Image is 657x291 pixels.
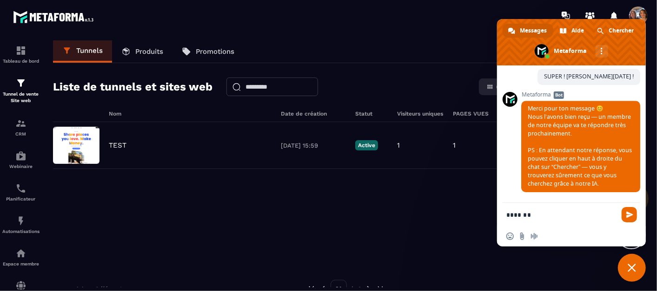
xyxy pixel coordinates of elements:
img: formation [15,118,27,129]
a: automationsautomationsAutomatisations [2,208,40,241]
div: Fermer le chat [618,254,646,282]
button: Carte [481,80,519,93]
img: image [53,127,100,164]
p: Espace membre [2,261,40,266]
p: Active [355,140,378,150]
h2: Liste de tunnels et sites web [53,78,212,96]
h6: Visiteurs uniques [397,110,444,117]
p: Webinaire [2,164,40,169]
a: automationsautomationsEspace membre [2,241,40,273]
a: Promotions [173,40,244,63]
p: Tableau de bord [2,58,40,64]
p: Produits [135,47,163,56]
span: Envoyer un fichier [518,233,526,240]
h6: Nom [109,110,272,117]
img: logo [13,8,97,26]
p: 1 [397,141,400,149]
a: Tunnels [53,40,112,63]
span: Message audio [531,233,538,240]
img: formation [15,78,27,89]
img: scheduler [15,183,27,194]
p: CRM [2,131,40,136]
p: 1 [453,141,456,149]
p: [DATE] 15:59 [281,142,346,149]
h6: Date de création [281,110,346,117]
p: TEST [109,141,126,149]
img: formation [15,45,27,56]
textarea: Entrez votre message... [506,211,616,219]
span: Insérer un emoji [506,233,514,240]
div: Messages [503,24,553,38]
span: SUPER ! [PERSON_NAME][DATE] ! [544,72,634,80]
p: Tunnel de vente Site web [2,91,40,104]
a: Produits [112,40,173,63]
a: formationformationTableau de bord [2,38,40,71]
p: Automatisations [2,229,40,234]
span: Messages [520,24,547,38]
h6: Statut [355,110,388,117]
a: automationsautomationsWebinaire [2,143,40,176]
a: formationformationTunnel de vente Site web [2,71,40,111]
p: Planificateur [2,196,40,201]
p: Tunnels [76,46,103,55]
span: Metaforma [521,91,640,98]
span: Chercher [609,24,634,38]
span: Bot [554,91,564,99]
div: Autres canaux [596,45,608,58]
img: automations [15,248,27,259]
a: schedulerschedulerPlanificateur [2,176,40,208]
p: Promotions [196,47,234,56]
span: Merci pour ton message 😊 Nous l’avons bien reçu — un membre de notre équipe va te répondre très p... [528,104,632,188]
span: Carte [496,83,514,91]
img: automations [15,215,27,226]
div: Chercher [591,24,640,38]
div: Aide [554,24,591,38]
h6: PAGES VUES [453,110,490,117]
a: formationformationCRM [2,111,40,143]
span: Envoyer [622,207,637,222]
img: automations [15,150,27,162]
span: Aide [571,24,584,38]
